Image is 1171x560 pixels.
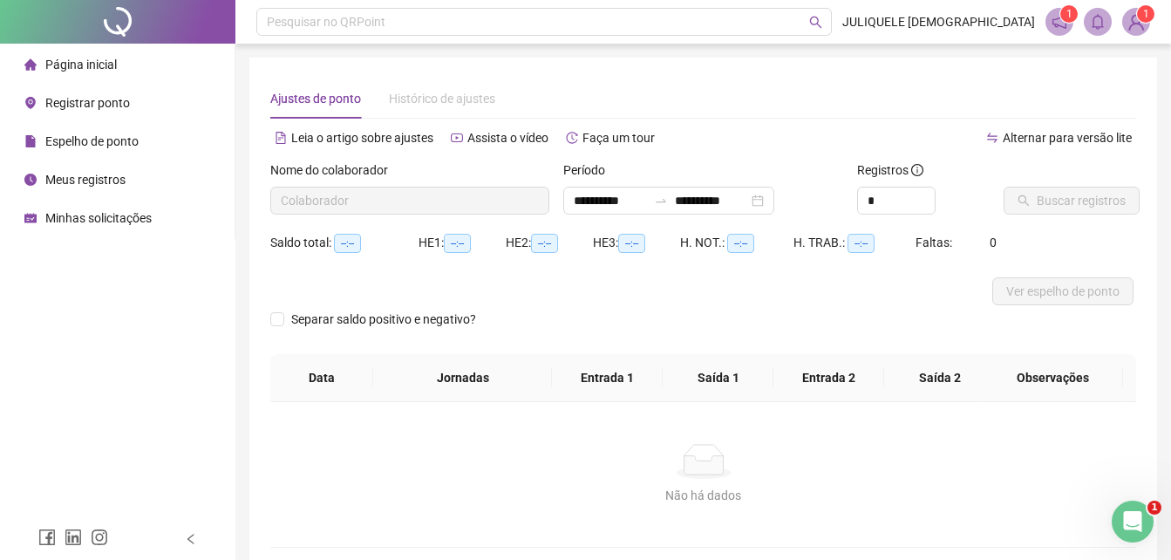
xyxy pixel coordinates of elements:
[566,132,578,144] span: history
[334,234,361,253] span: --:--
[911,164,923,176] span: info-circle
[467,131,548,145] span: Assista o vídeo
[996,368,1109,387] span: Observações
[1066,8,1072,20] span: 1
[727,234,754,253] span: --:--
[1147,501,1161,515] span: 1
[618,234,645,253] span: --:--
[419,233,506,253] div: HE 1:
[663,354,773,402] th: Saída 1
[884,354,995,402] th: Saída 2
[654,194,668,208] span: to
[65,529,82,546] span: linkedin
[654,194,668,208] span: swap-right
[531,234,558,253] span: --:--
[284,310,483,329] span: Separar saldo positivo e negativo?
[451,132,463,144] span: youtube
[45,173,126,187] span: Meus registros
[1090,14,1106,30] span: bell
[270,160,399,180] label: Nome do colaborador
[1123,9,1149,35] img: 88757
[563,160,616,180] label: Período
[291,486,1115,505] div: Não há dados
[1112,501,1154,543] iframe: Intercom live chat
[857,160,923,180] span: Registros
[1060,5,1078,23] sup: 1
[1003,131,1132,145] span: Alternar para versão lite
[38,529,56,546] span: facebook
[1004,187,1140,215] button: Buscar registros
[24,174,37,186] span: clock-circle
[773,354,884,402] th: Entrada 2
[916,236,955,249] span: Faltas:
[444,234,471,253] span: --:--
[45,211,152,225] span: Minhas solicitações
[24,97,37,109] span: environment
[275,132,287,144] span: file-text
[45,134,139,148] span: Espelho de ponto
[986,132,998,144] span: swap
[848,234,875,253] span: --:--
[593,233,680,253] div: HE 3:
[389,92,495,106] span: Histórico de ajustes
[270,354,373,402] th: Data
[24,135,37,147] span: file
[270,92,361,106] span: Ajustes de ponto
[793,233,916,253] div: H. TRAB.:
[680,233,793,253] div: H. NOT.:
[373,354,552,402] th: Jornadas
[982,354,1123,402] th: Observações
[1052,14,1067,30] span: notification
[291,131,433,145] span: Leia o artigo sobre ajustes
[24,212,37,224] span: schedule
[91,529,108,546] span: instagram
[270,233,419,253] div: Saldo total:
[842,12,1035,31] span: JULIQUELE [DEMOGRAPHIC_DATA]
[506,233,593,253] div: HE 2:
[1137,5,1154,23] sup: Atualize o seu contato no menu Meus Dados
[809,16,822,29] span: search
[990,236,997,249] span: 0
[582,131,655,145] span: Faça um tour
[24,58,37,71] span: home
[45,58,117,72] span: Página inicial
[552,354,663,402] th: Entrada 1
[185,533,197,545] span: left
[1143,8,1149,20] span: 1
[992,277,1134,305] button: Ver espelho de ponto
[45,96,130,110] span: Registrar ponto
